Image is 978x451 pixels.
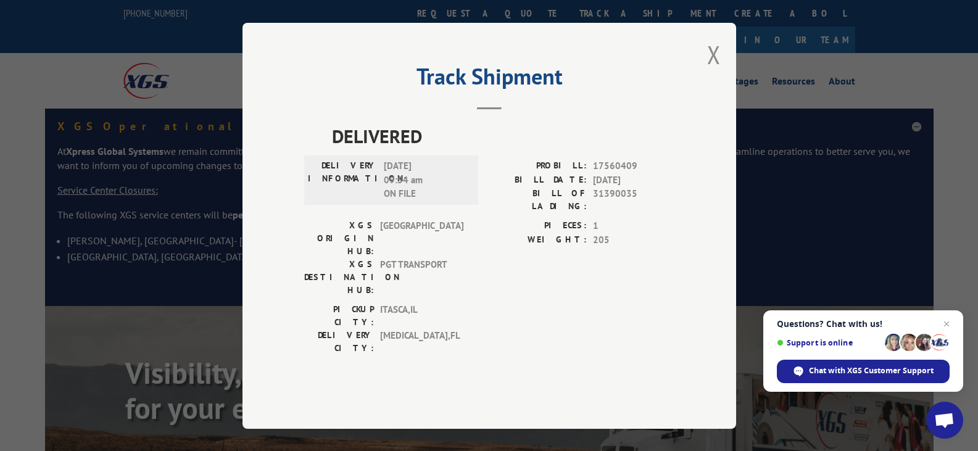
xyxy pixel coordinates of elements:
span: [DATE] 09:54 am ON FILE [384,159,467,201]
span: [DATE] [593,173,674,187]
span: Chat with XGS Customer Support [809,365,934,376]
span: 17560409 [593,159,674,173]
h2: Track Shipment [304,68,674,91]
label: DELIVERY CITY: [304,329,374,355]
label: BILL OF LADING: [489,187,587,213]
label: XGS DESTINATION HUB: [304,258,374,297]
label: DELIVERY INFORMATION: [308,159,378,201]
span: [GEOGRAPHIC_DATA] [380,219,463,258]
span: 205 [593,233,674,247]
span: DELIVERED [332,122,674,150]
span: PGT TRANSPORT [380,258,463,297]
label: XGS ORIGIN HUB: [304,219,374,258]
span: 31390035 [593,187,674,213]
label: WEIGHT: [489,233,587,247]
label: PIECES: [489,219,587,233]
a: Open chat [926,402,963,439]
span: [MEDICAL_DATA] , FL [380,329,463,355]
span: Support is online [777,338,881,347]
span: Chat with XGS Customer Support [777,360,950,383]
span: 1 [593,219,674,233]
span: ITASCA , IL [380,303,463,329]
label: PICKUP CITY: [304,303,374,329]
label: BILL DATE: [489,173,587,187]
span: Questions? Chat with us! [777,319,950,329]
button: Close modal [707,38,721,71]
label: PROBILL: [489,159,587,173]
